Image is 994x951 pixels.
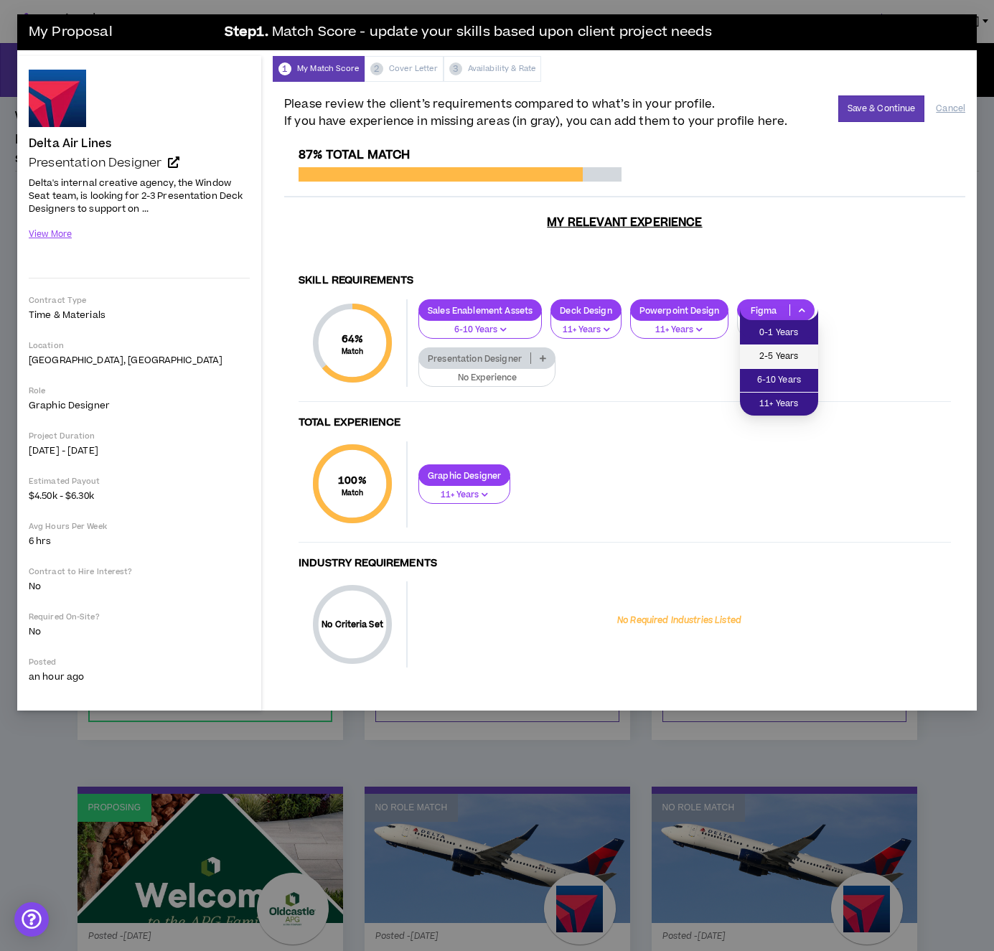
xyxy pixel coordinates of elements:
[299,274,951,288] h4: Skill Requirements
[29,476,250,487] p: Estimated Payout
[630,311,728,339] button: 11+ Years
[29,657,250,667] p: Posted
[338,488,367,498] small: Match
[284,215,965,261] h3: My Relevant Experience
[342,347,364,357] small: Match
[550,311,622,339] button: 11+ Years
[342,332,364,347] span: 64 %
[419,470,510,481] p: Graphic Designer
[29,137,111,150] h4: Delta Air Lines
[29,309,250,322] p: Time & Materials
[299,557,951,571] h4: Industry Requirements
[29,385,250,396] p: Role
[29,175,250,216] p: Delta's internal creative agency, the Window Seat team, is looking for 2-3 Presentation Deck Desi...
[29,295,250,306] p: Contract Type
[29,340,250,351] p: Location
[418,477,510,504] button: 11+ Years
[29,431,250,441] p: Project Duration
[29,625,250,638] p: No
[14,902,49,937] div: Open Intercom Messenger
[225,22,268,43] b: Step 1 .
[639,324,719,337] p: 11+ Years
[749,349,810,365] span: 2-5 Years
[29,354,250,367] p: [GEOGRAPHIC_DATA], [GEOGRAPHIC_DATA]
[418,311,542,339] button: 6-10 Years
[749,325,810,341] span: 0-1 Years
[29,489,250,502] p: $4.50k - $6.30k
[428,489,501,502] p: 11+ Years
[560,324,612,337] p: 11+ Years
[29,18,215,47] h3: My Proposal
[272,22,712,43] span: Match Score - update your skills based upon client project needs
[29,444,250,457] p: [DATE] - [DATE]
[284,95,787,130] span: Please review the client’s requirements compared to what’s in your profile. If you have experienc...
[29,399,110,412] span: Graphic Designer
[418,360,555,387] button: No Experience
[299,146,410,164] span: 87% Total Match
[419,305,541,316] p: Sales Enablement Assets
[936,96,965,121] button: Cancel
[273,56,365,82] div: My Match Score
[299,416,951,430] h4: Total Experience
[428,324,533,337] p: 6-10 Years
[29,154,161,172] span: Presentation Designer
[617,614,741,627] p: No Required Industries Listed
[419,353,530,364] p: Presentation Designer
[29,222,72,247] button: View More
[29,521,250,532] p: Avg Hours Per Week
[278,62,291,75] span: 1
[29,580,250,593] p: No
[29,612,250,622] p: Required On-Site?
[29,670,250,683] p: an hour ago
[631,305,728,316] p: Powerpoint Design
[749,396,810,412] span: 11+ Years
[428,372,546,385] p: No Experience
[29,156,250,170] a: Presentation Designer
[551,305,621,316] p: Deck Design
[749,373,810,388] span: 6-10 Years
[29,566,250,577] p: Contract to Hire Interest?
[313,619,392,631] p: No Criteria Set
[29,535,250,548] p: 6 hrs
[838,95,925,122] button: Save & Continue
[738,305,789,316] p: Figma
[338,473,367,488] span: 100 %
